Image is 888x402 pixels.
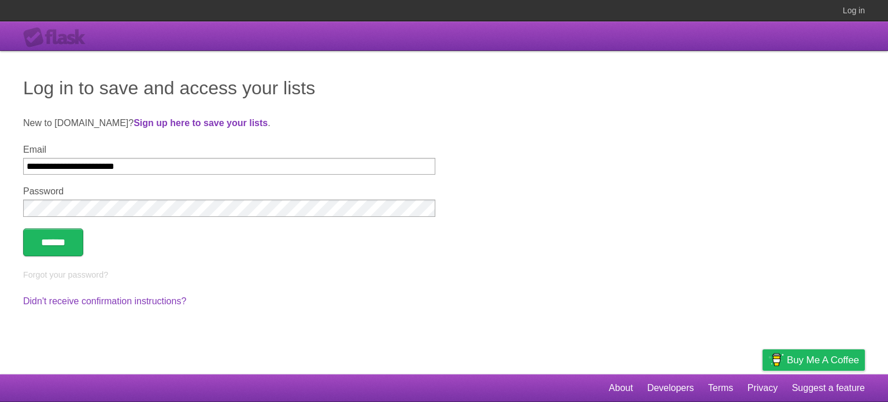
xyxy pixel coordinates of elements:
[23,145,435,155] label: Email
[647,377,694,399] a: Developers
[787,350,859,370] span: Buy me a coffee
[23,186,435,197] label: Password
[134,118,268,128] a: Sign up here to save your lists
[763,349,865,371] a: Buy me a coffee
[768,350,784,370] img: Buy me a coffee
[23,74,865,102] h1: Log in to save and access your lists
[23,116,865,130] p: New to [DOMAIN_NAME]? .
[792,377,865,399] a: Suggest a feature
[748,377,778,399] a: Privacy
[708,377,734,399] a: Terms
[23,296,186,306] a: Didn't receive confirmation instructions?
[23,270,108,279] a: Forgot your password?
[23,27,92,48] div: Flask
[609,377,633,399] a: About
